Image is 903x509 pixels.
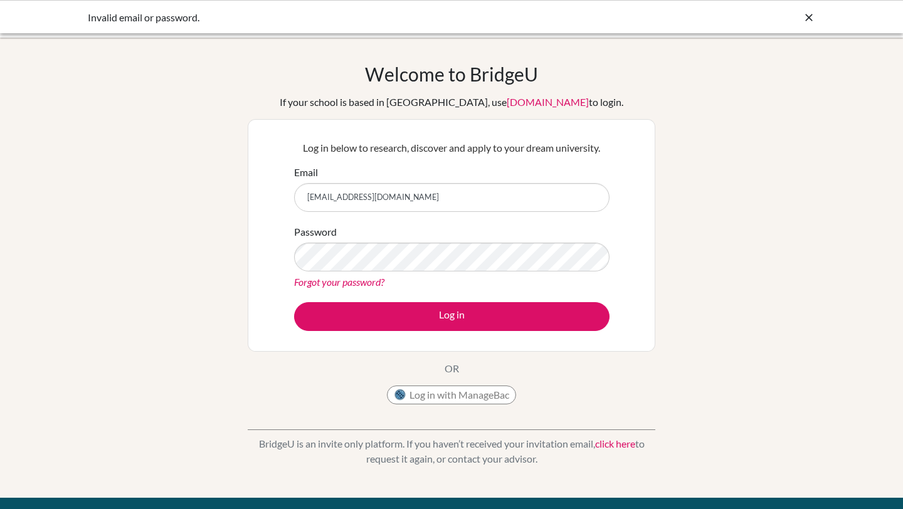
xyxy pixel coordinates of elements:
div: If your school is based in [GEOGRAPHIC_DATA], use to login. [280,95,623,110]
label: Email [294,165,318,180]
h1: Welcome to BridgeU [365,63,538,85]
p: Log in below to research, discover and apply to your dream university. [294,140,610,155]
a: Forgot your password? [294,276,384,288]
p: BridgeU is an invite only platform. If you haven’t received your invitation email, to request it ... [248,436,655,466]
p: OR [445,361,459,376]
a: [DOMAIN_NAME] [507,96,589,108]
a: click here [595,438,635,449]
label: Password [294,224,337,239]
button: Log in with ManageBac [387,386,516,404]
button: Log in [294,302,610,331]
div: Invalid email or password. [88,10,627,25]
